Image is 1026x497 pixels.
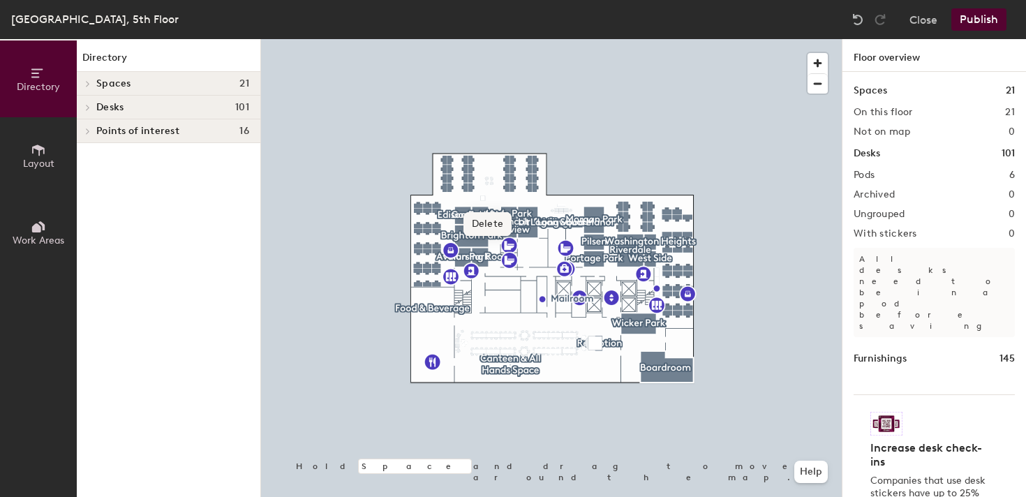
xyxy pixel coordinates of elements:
h1: 145 [999,351,1015,366]
span: Layout [23,158,54,170]
h2: 0 [1009,189,1015,200]
h1: Furnishings [854,351,907,366]
h2: 0 [1009,126,1015,138]
span: Spaces [96,78,131,89]
span: 21 [239,78,249,89]
span: Work Areas [13,235,64,246]
img: Redo [873,13,887,27]
span: Desks [96,102,124,113]
img: Undo [851,13,865,27]
button: Help [794,461,828,483]
h2: Archived [854,189,895,200]
h2: Pods [854,170,875,181]
h1: Floor overview [842,39,1026,72]
img: Sticker logo [870,412,902,436]
h1: 21 [1006,83,1015,98]
h1: Directory [77,50,260,72]
span: Directory [17,81,60,93]
div: [GEOGRAPHIC_DATA], 5th Floor [11,10,179,28]
h2: 0 [1009,228,1015,239]
button: Close [909,8,937,31]
span: 101 [235,102,249,113]
h2: 21 [1005,107,1015,118]
span: Delete [463,212,512,236]
span: 16 [239,126,249,137]
h2: 6 [1009,170,1015,181]
h2: Not on map [854,126,910,138]
h2: On this floor [854,107,913,118]
h1: Spaces [854,83,887,98]
p: All desks need to be in a pod before saving [854,248,1015,337]
h2: Ungrouped [854,209,905,220]
button: Publish [951,8,1006,31]
h2: With stickers [854,228,917,239]
h1: 101 [1002,146,1015,161]
h4: Increase desk check-ins [870,441,990,469]
span: Points of interest [96,126,179,137]
h2: 0 [1009,209,1015,220]
h1: Desks [854,146,880,161]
